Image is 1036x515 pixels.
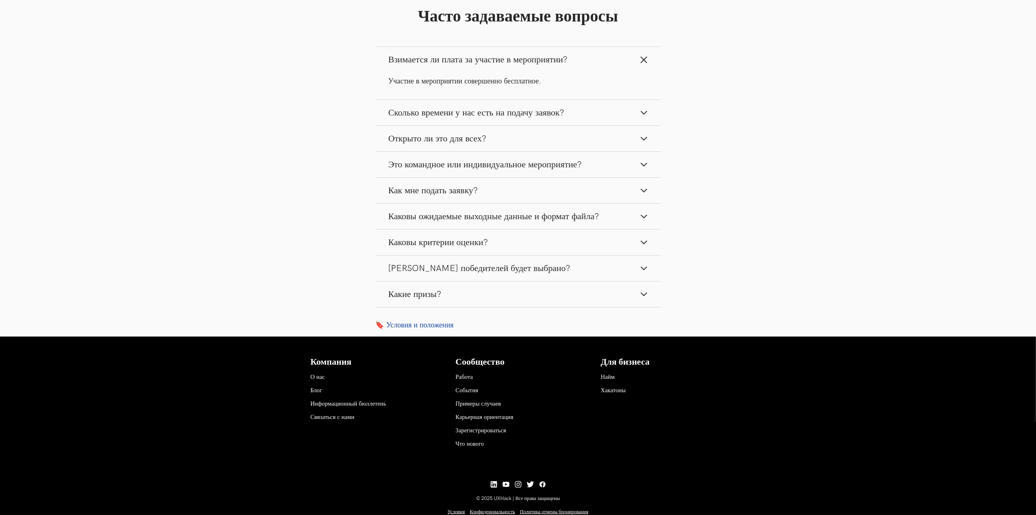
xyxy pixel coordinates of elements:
[456,440,484,447] a: Что нового
[375,100,661,126] button: Сколько времени у нас есть на подачу заявок?
[375,73,661,99] div: Взимается ли плата за участие в мероприятии?
[388,211,599,222] font: Каковы ожидаемые выходные данные и формат файла?
[388,77,542,85] font: Участие в мероприятии совершенно бесплатное.
[375,204,661,229] button: Каковы ожидаемые выходные данные и формат файла?
[388,237,488,248] font: Каковы критерии оценки?
[456,357,505,368] font: Сообщество
[375,230,661,255] button: Каковы критерии оценки?
[601,357,650,368] font: Для бизнеса
[375,152,661,177] button: Это командное или индивидуальное мероприятие?
[375,178,661,203] button: Как мне подать заявку?
[311,374,325,380] a: О нас
[456,387,478,394] a: События
[388,263,571,274] font: [PERSON_NAME] победителей будет выбрано?
[375,282,661,307] button: Какие призы?
[476,496,560,502] font: © 2025 UXHack | Все права защищены
[418,7,618,26] font: Часто задаваемые вопросы
[601,374,615,380] a: Найм
[311,400,386,407] a: Информационный бюллетень
[375,321,454,329] font: 🔖 Условия и положения
[456,374,473,380] a: Работа
[388,185,478,196] font: Как мне подать заявку?
[375,126,661,152] button: Открыто ли это для всех?
[375,321,661,329] a: 🔖 Условия и положения
[375,256,661,281] button: [PERSON_NAME] победителей будет выбрано?
[448,509,465,515] a: Условия
[388,107,564,118] font: Сколько времени у нас есть на подачу заявок?
[456,427,506,434] a: Зарегистрироваться
[456,400,501,407] a: Примеры случаев
[520,509,589,515] a: Политика отмены бронирования
[311,387,322,394] a: Блог
[470,509,515,515] a: Конфиденциальность
[601,387,626,394] a: Хакатоны
[388,289,442,300] font: Какие призы?
[456,414,514,421] a: Карьерная ориентация
[375,47,661,73] button: Взимается ли плата за участие в мероприятии?
[388,54,568,65] font: Взимается ли плата за участие в мероприятии?
[388,133,487,144] font: Открыто ли это для всех?
[311,414,354,421] a: Связаться с нами
[311,357,352,368] font: Компания
[388,159,582,170] font: Это командное или индивидуальное мероприятие?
